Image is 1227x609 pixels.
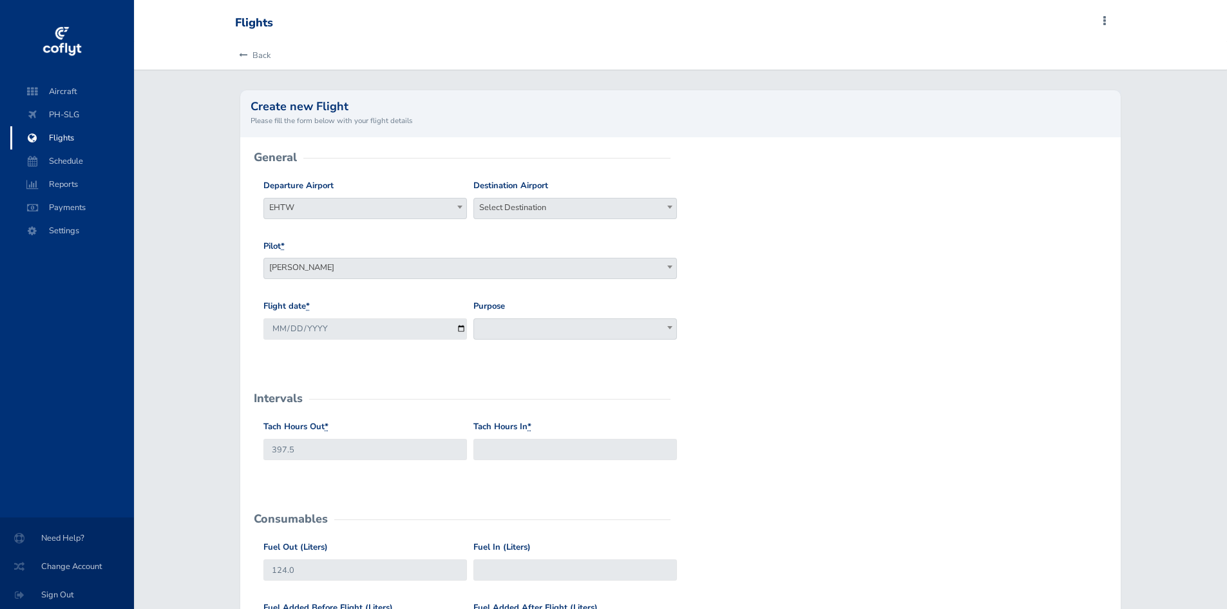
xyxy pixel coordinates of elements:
[15,583,119,606] span: Sign Out
[23,219,121,242] span: Settings
[473,541,531,554] label: Fuel In (Liters)
[473,420,531,434] label: Tach Hours In
[263,258,677,279] span: Leon de Vries
[528,421,531,432] abbr: required
[23,126,121,150] span: Flights
[264,258,676,276] span: Leon de Vries
[263,179,334,193] label: Departure Airport
[235,16,273,30] div: Flights
[23,80,121,103] span: Aircraft
[473,179,548,193] label: Destination Airport
[254,513,328,525] h2: Consumables
[325,421,328,432] abbr: required
[473,198,677,219] span: Select Destination
[263,198,467,219] span: EHTW
[281,240,285,252] abbr: required
[473,300,505,313] label: Purpose
[254,392,303,404] h2: Intervals
[23,173,121,196] span: Reports
[15,555,119,578] span: Change Account
[263,541,328,554] label: Fuel Out (Liters)
[23,103,121,126] span: PH-SLG
[23,196,121,219] span: Payments
[235,41,271,70] a: Back
[15,527,119,550] span: Need Help?
[264,198,466,217] span: EHTW
[474,198,676,217] span: Select Destination
[23,150,121,173] span: Schedule
[263,240,285,253] label: Pilot
[41,23,83,61] img: coflyt logo
[263,420,328,434] label: Tach Hours Out
[251,115,1110,126] small: Please fill the form below with your flight details
[263,300,310,313] label: Flight date
[254,151,297,163] h2: General
[306,300,310,312] abbr: required
[251,101,1110,112] h2: Create new Flight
